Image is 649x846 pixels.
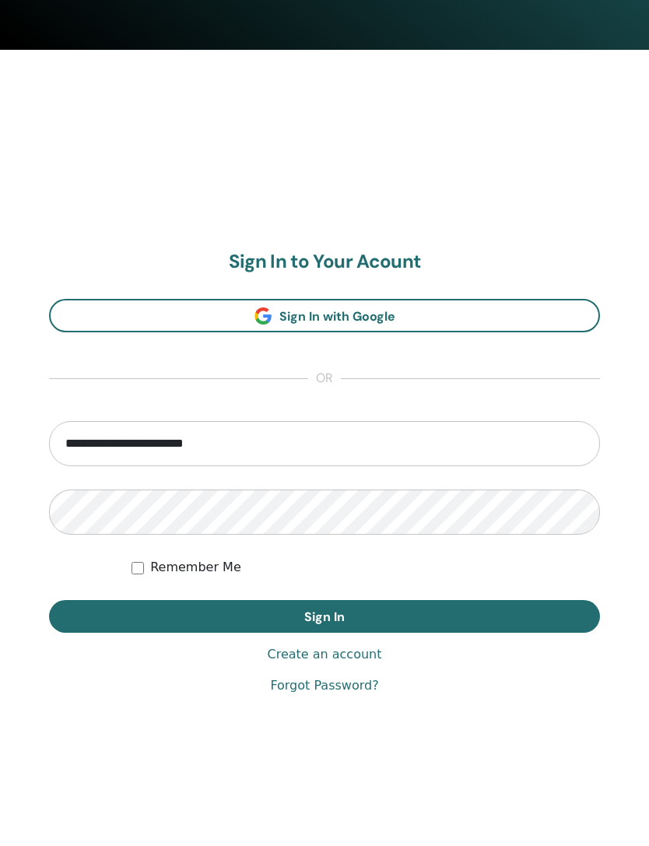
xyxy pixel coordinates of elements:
[308,370,341,388] span: or
[150,558,241,577] label: Remember Me
[270,676,378,695] a: Forgot Password?
[132,558,600,577] div: Keep me authenticated indefinitely or until I manually logout
[304,609,345,625] span: Sign In
[49,299,600,332] a: Sign In with Google
[49,600,600,633] button: Sign In
[49,251,600,273] h2: Sign In to Your Acount
[279,308,395,325] span: Sign In with Google
[267,645,381,664] a: Create an account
